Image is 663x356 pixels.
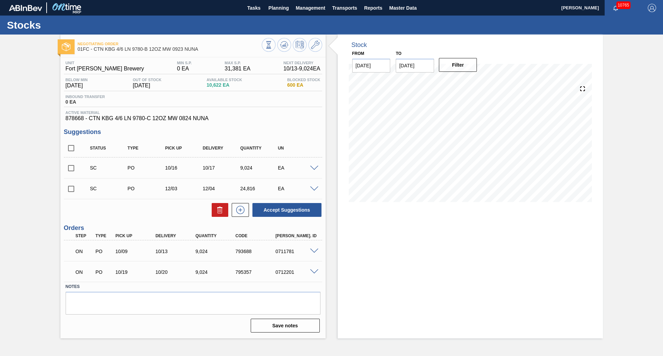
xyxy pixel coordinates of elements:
div: 12/03/2025 [163,186,205,191]
span: Negotiating Order [78,42,262,46]
div: Quantity [194,233,239,238]
div: 9,024 [194,269,239,275]
div: Purchase order [126,165,167,171]
span: 10,622 EA [206,83,242,88]
div: 9,024 [239,165,280,171]
label: to [396,51,401,56]
div: Accept Suggestions [249,202,322,218]
span: 0 EA [177,66,192,72]
div: 0712201 [274,269,319,275]
span: 878668 - CTN KBG 4/6 LN 9780-C 12OZ MW 0824 NUNA [66,115,320,122]
div: 10/17/2025 [201,165,243,171]
span: Blocked Stock [287,78,320,82]
div: 795357 [234,269,279,275]
span: MAX S.P. [225,61,251,65]
span: 01FC - CTN KBG 4/6 LN 9780-B 12OZ MW 0923 NUNA [78,47,262,52]
span: [DATE] [133,83,162,89]
div: Stock [352,41,367,49]
span: Below Min [66,78,88,82]
span: Reports [364,4,382,12]
div: 10/20/2025 [154,269,199,275]
input: mm/dd/yyyy [396,59,434,73]
button: Schedule Inventory [293,38,307,52]
div: 24,816 [239,186,280,191]
div: 9,024 [194,249,239,254]
img: Ícone [62,42,70,51]
div: 10/09/2025 [114,249,158,254]
span: Planning [268,4,289,12]
span: 0 EA [66,99,105,105]
span: Unit [66,61,144,65]
span: 10765 [616,1,631,9]
img: TNhmsLtSVTkK8tSr43FrP2fwEKptu5GPRR3wAAAABJRU5ErkJggg== [9,5,42,11]
span: Transports [332,4,357,12]
span: [DATE] [66,83,88,89]
div: Delivery [201,146,243,151]
button: Update Chart [277,38,291,52]
div: Purchase order [94,249,114,254]
button: Filter [439,58,477,72]
p: ON [76,249,93,254]
div: Delete Suggestions [208,203,228,217]
h1: Stocks [7,21,129,29]
div: Quantity [239,146,280,151]
p: ON [76,269,93,275]
div: Pick up [114,233,158,238]
div: Purchase order [94,269,114,275]
span: Out Of Stock [133,78,162,82]
span: Tasks [246,4,261,12]
div: Type [94,233,114,238]
span: 600 EA [287,83,320,88]
div: Pick up [163,146,205,151]
div: EA [276,165,318,171]
div: Status [88,146,130,151]
span: 31,381 EA [225,66,251,72]
span: MIN S.P. [177,61,192,65]
div: Delivery [154,233,199,238]
input: mm/dd/yyyy [352,59,391,73]
img: Logout [648,4,656,12]
button: Stocks Overview [262,38,276,52]
div: 10/13/2025 [154,249,199,254]
span: Management [296,4,325,12]
span: Active Material [66,110,320,115]
h3: Orders [64,224,322,232]
span: Fort [PERSON_NAME] Brewery [66,66,144,72]
span: Master Data [389,4,416,12]
div: Negotiating Order [74,244,95,259]
div: 12/04/2025 [201,186,243,191]
div: Step [74,233,95,238]
span: Available Stock [206,78,242,82]
div: 0711781 [274,249,319,254]
div: Suggestion Created [88,165,130,171]
span: 10/13 - 9,024 EA [284,66,320,72]
label: Notes [66,282,320,292]
div: Suggestion Created [88,186,130,191]
label: From [352,51,364,56]
div: 10/19/2025 [114,269,158,275]
div: Type [126,146,167,151]
div: New suggestion [228,203,249,217]
button: Save notes [251,319,320,333]
div: Purchase order [126,186,167,191]
div: [PERSON_NAME]. ID [274,233,319,238]
div: Code [234,233,279,238]
div: EA [276,186,318,191]
div: 793688 [234,249,279,254]
div: UN [276,146,318,151]
button: Notifications [605,3,627,13]
button: Go to Master Data / General [308,38,322,52]
h3: Suggestions [64,128,322,136]
div: Negotiating Order [74,264,95,280]
button: Accept Suggestions [252,203,321,217]
span: Next Delivery [284,61,320,65]
span: Inbound Transfer [66,95,105,99]
div: 10/16/2025 [163,165,205,171]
